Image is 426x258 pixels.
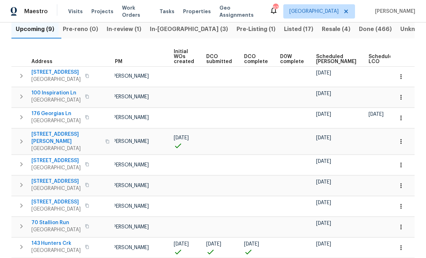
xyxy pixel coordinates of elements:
[31,69,81,76] span: [STREET_ADDRESS]
[91,8,113,15] span: Projects
[369,112,384,117] span: [DATE]
[174,242,189,247] span: [DATE]
[316,54,356,64] span: Scheduled [PERSON_NAME]
[150,24,228,34] span: In-[GEOGRAPHIC_DATA] (3)
[31,97,81,104] span: [GEOGRAPHIC_DATA]
[316,71,331,76] span: [DATE]
[111,59,122,64] span: HPM
[31,89,81,97] span: 100 Inspiration Ln
[316,112,331,117] span: [DATE]
[31,164,81,171] span: [GEOGRAPHIC_DATA]
[316,135,331,140] span: [DATE]
[284,24,313,34] span: Listed (17)
[244,242,259,247] span: [DATE]
[111,94,149,99] span: [PERSON_NAME]
[369,54,396,64] span: Scheduled LCO
[31,240,81,247] span: 143 Hunters Crk
[372,8,415,15] span: [PERSON_NAME]
[289,8,339,15] span: [GEOGRAPHIC_DATA]
[111,183,149,188] span: [PERSON_NAME]
[111,162,149,167] span: [PERSON_NAME]
[322,24,350,34] span: Resale (4)
[31,131,101,145] span: [STREET_ADDRESS][PERSON_NAME]
[31,185,81,192] span: [GEOGRAPHIC_DATA]
[111,139,149,144] span: [PERSON_NAME]
[111,204,149,209] span: [PERSON_NAME]
[159,9,174,14] span: Tasks
[219,4,261,19] span: Geo Assignments
[31,219,81,226] span: 70 Stallion Run
[316,91,331,96] span: [DATE]
[237,24,275,34] span: Pre-Listing (1)
[111,225,149,229] span: [PERSON_NAME]
[183,8,211,15] span: Properties
[316,221,331,226] span: [DATE]
[68,8,83,15] span: Visits
[16,24,54,34] span: Upcoming (9)
[24,8,48,15] span: Maestro
[31,206,81,213] span: [GEOGRAPHIC_DATA]
[31,145,101,152] span: [GEOGRAPHIC_DATA]
[63,24,98,34] span: Pre-reno (0)
[316,159,331,164] span: [DATE]
[174,49,194,64] span: Initial WOs created
[316,200,331,205] span: [DATE]
[316,242,331,247] span: [DATE]
[31,247,81,254] span: [GEOGRAPHIC_DATA]
[111,74,149,79] span: [PERSON_NAME]
[111,115,149,120] span: [PERSON_NAME]
[107,24,141,34] span: In-review (1)
[206,242,221,247] span: [DATE]
[122,4,151,19] span: Work Orders
[206,54,232,64] span: DCO submitted
[31,178,81,185] span: [STREET_ADDRESS]
[273,4,278,11] div: 97
[359,24,392,34] span: Done (466)
[31,110,81,117] span: 176 Georgias Ln
[31,59,52,64] span: Address
[316,180,331,185] span: [DATE]
[111,245,149,250] span: [PERSON_NAME]
[31,157,81,164] span: [STREET_ADDRESS]
[31,117,81,124] span: [GEOGRAPHIC_DATA]
[31,198,81,206] span: [STREET_ADDRESS]
[244,54,268,64] span: DCO complete
[174,135,189,140] span: [DATE]
[31,226,81,233] span: [GEOGRAPHIC_DATA]
[280,54,304,64] span: D0W complete
[31,76,81,83] span: [GEOGRAPHIC_DATA]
